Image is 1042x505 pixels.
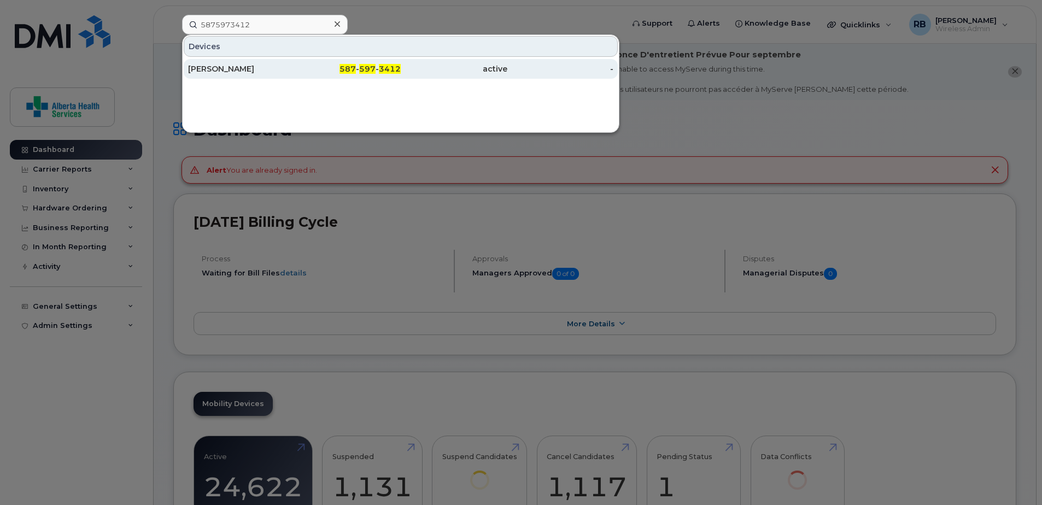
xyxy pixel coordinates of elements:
[184,36,618,57] div: Devices
[339,64,356,74] span: 587
[188,63,295,74] div: [PERSON_NAME]
[507,63,614,74] div: -
[379,64,401,74] span: 3412
[295,63,401,74] div: - -
[359,64,376,74] span: 597
[401,63,507,74] div: active
[184,59,618,79] a: [PERSON_NAME]587-597-3412active-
